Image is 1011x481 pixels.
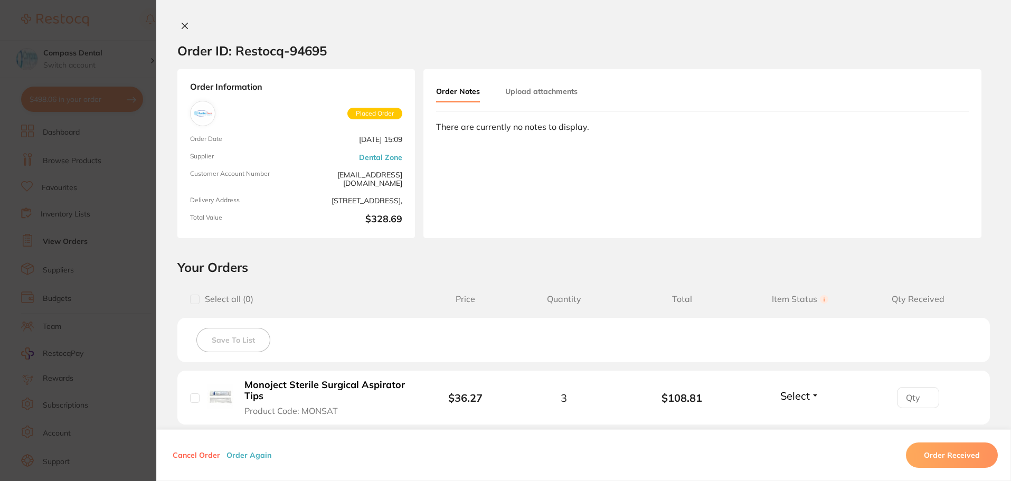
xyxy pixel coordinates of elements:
[741,294,859,304] span: Item Status
[241,379,411,416] button: Monoject Sterile Surgical Aspirator Tips Product Code: MONSAT
[193,103,213,124] img: Dental Zone
[196,328,270,352] button: Save To List
[200,294,253,304] span: Select all ( 0 )
[448,391,483,404] b: $36.27
[623,392,741,404] b: $108.81
[359,153,402,162] a: Dental Zone
[505,294,623,304] span: Quantity
[897,387,939,408] input: Qty
[244,406,338,416] span: Product Code: MONSAT
[244,380,408,401] b: Monoject Sterile Surgical Aspirator Tips
[505,82,578,101] button: Upload attachments
[177,259,990,275] h2: Your Orders
[906,442,998,468] button: Order Received
[190,170,292,187] span: Customer Account Number
[347,108,402,119] span: Placed Order
[190,135,292,144] span: Order Date
[300,135,402,144] span: [DATE] 15:09
[300,214,402,225] b: $328.69
[300,196,402,205] span: [STREET_ADDRESS],
[426,294,505,304] span: Price
[623,294,741,304] span: Total
[207,384,233,410] img: Monoject Sterile Surgical Aspirator Tips
[777,389,823,402] button: Select
[190,153,292,162] span: Supplier
[169,450,223,460] button: Cancel Order
[223,450,275,460] button: Order Again
[561,392,567,404] span: 3
[177,43,327,59] h2: Order ID: Restocq- 94695
[859,294,977,304] span: Qty Received
[190,82,402,92] strong: Order Information
[436,82,480,102] button: Order Notes
[780,389,810,402] span: Select
[190,214,292,225] span: Total Value
[300,170,402,187] span: [EMAIL_ADDRESS][DOMAIN_NAME]
[436,122,969,131] div: There are currently no notes to display.
[190,196,292,205] span: Delivery Address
